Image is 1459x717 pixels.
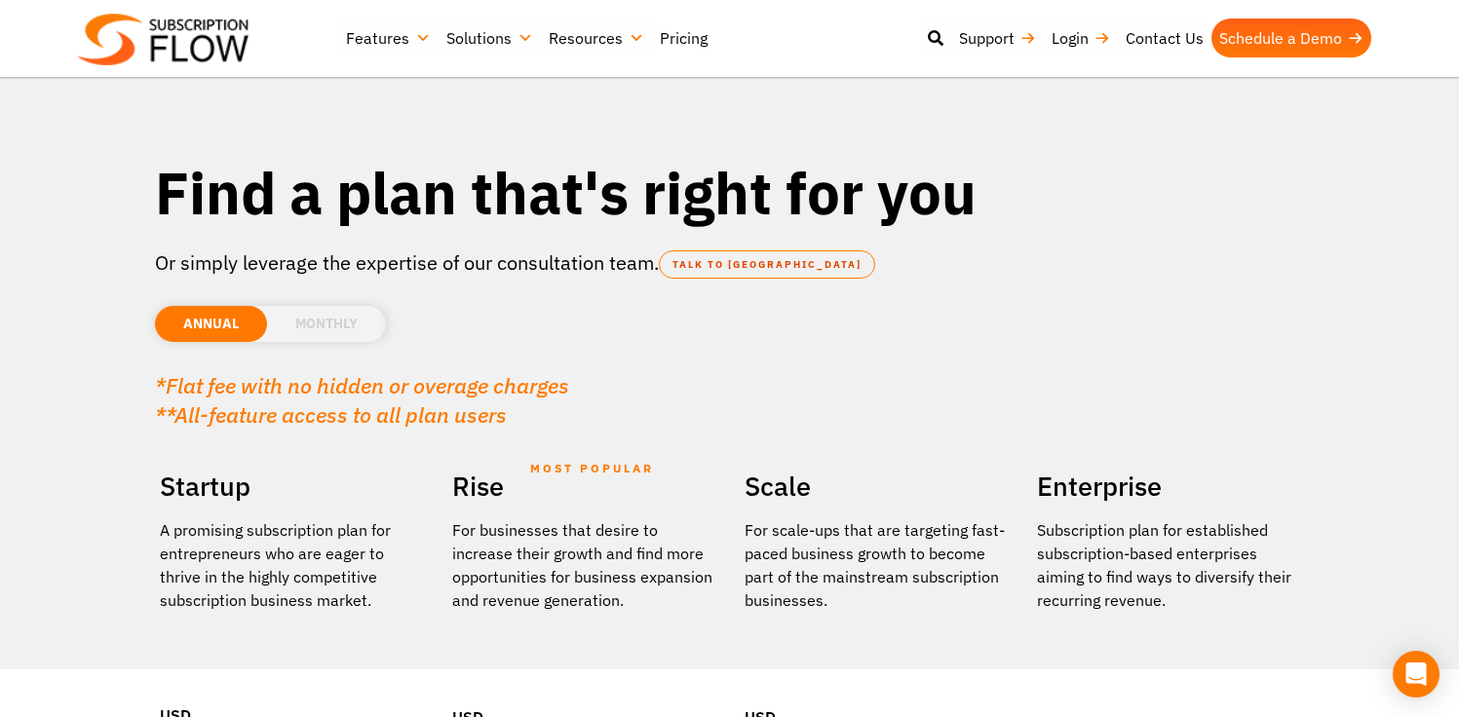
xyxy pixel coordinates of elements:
[452,464,715,509] h2: Rise
[745,518,1008,612] div: For scale-ups that are targeting fast-paced business growth to become part of the mainstream subs...
[267,306,386,342] li: MONTHLY
[160,518,423,612] p: A promising subscription plan for entrepreneurs who are eager to thrive in the highly competitive...
[155,306,267,342] li: ANNUAL
[160,464,423,509] h2: Startup
[1037,518,1300,612] p: Subscription plan for established subscription-based enterprises aiming to find ways to diversify...
[652,19,715,57] a: Pricing
[951,19,1044,57] a: Support
[745,464,1008,509] h2: Scale
[541,19,652,57] a: Resources
[155,248,1305,278] p: Or simply leverage the expertise of our consultation team.
[659,250,875,279] a: TALK TO [GEOGRAPHIC_DATA]
[1393,651,1440,698] div: Open Intercom Messenger
[1044,19,1118,57] a: Login
[439,19,541,57] a: Solutions
[155,371,569,399] em: *Flat fee with no hidden or overage charges
[1118,19,1211,57] a: Contact Us
[155,156,1305,229] h1: Find a plan that's right for you
[155,400,507,429] em: **All-feature access to all plan users
[338,19,439,57] a: Features
[530,446,654,491] span: MOST POPULAR
[1037,464,1300,509] h2: Enterprise
[452,518,715,612] div: For businesses that desire to increase their growth and find more opportunities for business expa...
[1211,19,1371,57] a: Schedule a Demo
[78,14,249,65] img: Subscriptionflow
